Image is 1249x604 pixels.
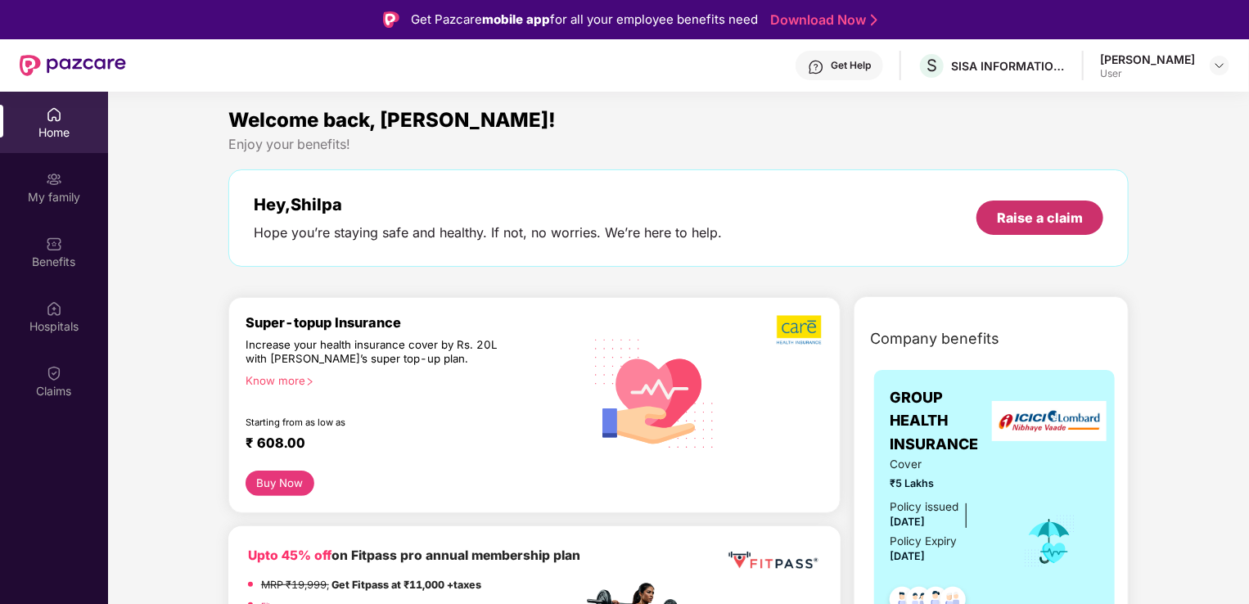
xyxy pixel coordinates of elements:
img: icon [1023,514,1076,568]
span: right [305,377,314,386]
div: Hope you’re staying safe and healthy. If not, no worries. We’re here to help. [254,224,722,241]
div: Super-topup Insurance [246,314,583,331]
strong: Get Fitpass at ₹11,000 +taxes [331,579,481,591]
b: Upto 45% off [248,548,331,563]
span: S [927,56,937,75]
div: Get Pazcare for all your employee benefits need [411,10,758,29]
img: svg+xml;base64,PHN2ZyB3aWR0aD0iMjAiIGhlaWdodD0iMjAiIHZpZXdCb3g9IjAgMCAyMCAyMCIgZmlsbD0ibm9uZSIgeG... [46,171,62,187]
del: MRP ₹19,999, [261,579,329,591]
img: svg+xml;base64,PHN2ZyBpZD0iQmVuZWZpdHMiIHhtbG5zPSJodHRwOi8vd3d3LnczLm9yZy8yMDAwL3N2ZyIgd2lkdGg9Ij... [46,236,62,252]
span: [DATE] [891,550,926,562]
div: [PERSON_NAME] [1100,52,1195,67]
img: Logo [383,11,399,28]
strong: mobile app [482,11,550,27]
span: GROUP HEALTH INSURANCE [891,386,1001,456]
span: ₹5 Lakhs [891,476,1001,492]
button: Buy Now [246,471,314,496]
img: svg+xml;base64,PHN2ZyBpZD0iSG9zcGl0YWxzIiB4bWxucz0iaHR0cDovL3d3dy53My5vcmcvMjAwMC9zdmciIHdpZHRoPS... [46,300,62,317]
div: Get Help [831,59,871,72]
img: fppp.png [725,546,821,575]
img: svg+xml;base64,PHN2ZyB4bWxucz0iaHR0cDovL3d3dy53My5vcmcvMjAwMC9zdmciIHhtbG5zOnhsaW5rPSJodHRwOi8vd3... [583,319,727,466]
span: Welcome back, [PERSON_NAME]! [228,108,556,132]
div: Increase your health insurance cover by Rs. 20L with [PERSON_NAME]’s super top-up plan. [246,338,512,367]
img: Stroke [871,11,877,29]
span: [DATE] [891,516,926,528]
div: SISA INFORMATION SECURITY PVT LTD [951,58,1066,74]
img: svg+xml;base64,PHN2ZyBpZD0iRHJvcGRvd24tMzJ4MzIiIHhtbG5zPSJodHRwOi8vd3d3LnczLm9yZy8yMDAwL3N2ZyIgd2... [1213,59,1226,72]
div: User [1100,67,1195,80]
img: New Pazcare Logo [20,55,126,76]
div: Policy Expiry [891,533,958,550]
div: Raise a claim [997,209,1083,227]
img: svg+xml;base64,PHN2ZyBpZD0iSGVscC0zMngzMiIgeG1sbnM9Imh0dHA6Ly93d3cudzMub3JnLzIwMDAvc3ZnIiB3aWR0aD... [808,59,824,75]
a: Download Now [770,11,872,29]
img: insurerLogo [992,401,1107,441]
img: svg+xml;base64,PHN2ZyBpZD0iQ2xhaW0iIHhtbG5zPSJodHRwOi8vd3d3LnczLm9yZy8yMDAwL3N2ZyIgd2lkdGg9IjIwIi... [46,365,62,381]
div: Enjoy your benefits! [228,136,1129,153]
span: Cover [891,456,1001,473]
span: Company benefits [871,327,1000,350]
b: on Fitpass pro annual membership plan [248,548,580,563]
div: Starting from as low as [246,417,513,428]
img: b5dec4f62d2307b9de63beb79f102df3.png [777,314,823,345]
div: ₹ 608.00 [246,435,566,454]
div: Hey, Shilpa [254,195,722,214]
div: Policy issued [891,498,959,516]
div: Know more [246,374,573,385]
img: svg+xml;base64,PHN2ZyBpZD0iSG9tZSIgeG1sbnM9Imh0dHA6Ly93d3cudzMub3JnLzIwMDAvc3ZnIiB3aWR0aD0iMjAiIG... [46,106,62,123]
